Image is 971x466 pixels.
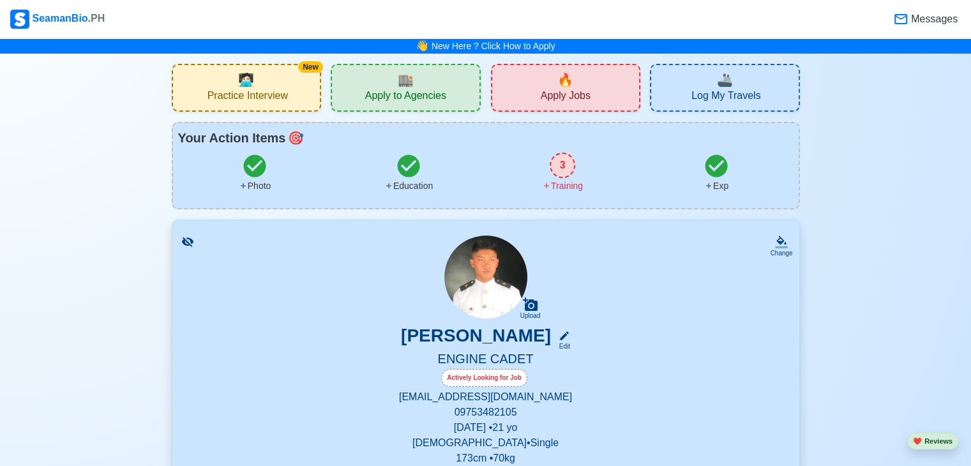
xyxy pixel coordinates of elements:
[188,351,784,369] h5: ENGINE CADET
[913,437,922,445] span: heart
[188,435,784,451] p: [DEMOGRAPHIC_DATA] • Single
[365,89,446,105] span: Apply to Agencies
[178,128,794,147] div: Your Action Items
[541,89,591,105] span: Apply Jobs
[384,179,433,193] div: Education
[908,11,958,27] span: Messages
[239,179,271,193] div: Photo
[238,70,254,89] span: interview
[520,312,541,320] div: Upload
[432,41,555,51] a: New Here ? Click How to Apply
[550,153,575,178] div: 3
[553,342,570,351] div: Edit
[188,389,784,405] p: [EMAIL_ADDRESS][DOMAIN_NAME]
[717,70,733,89] span: travel
[188,451,784,466] p: 173 cm • 70 kg
[401,325,551,351] h3: [PERSON_NAME]
[414,37,430,55] span: bell
[10,10,105,29] div: SeamanBio
[88,13,105,24] span: .PH
[704,179,728,193] div: Exp
[188,420,784,435] p: [DATE] • 21 yo
[207,89,288,105] span: Practice Interview
[691,89,760,105] span: Log My Travels
[907,433,958,450] button: heartReviews
[542,179,583,193] div: Training
[298,61,323,73] div: New
[770,248,792,258] div: Change
[188,405,784,420] p: 09753482105
[398,70,414,89] span: agencies
[557,70,573,89] span: new
[441,369,527,387] div: Actively Looking for Job
[10,10,29,29] img: Logo
[288,128,304,147] span: todo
